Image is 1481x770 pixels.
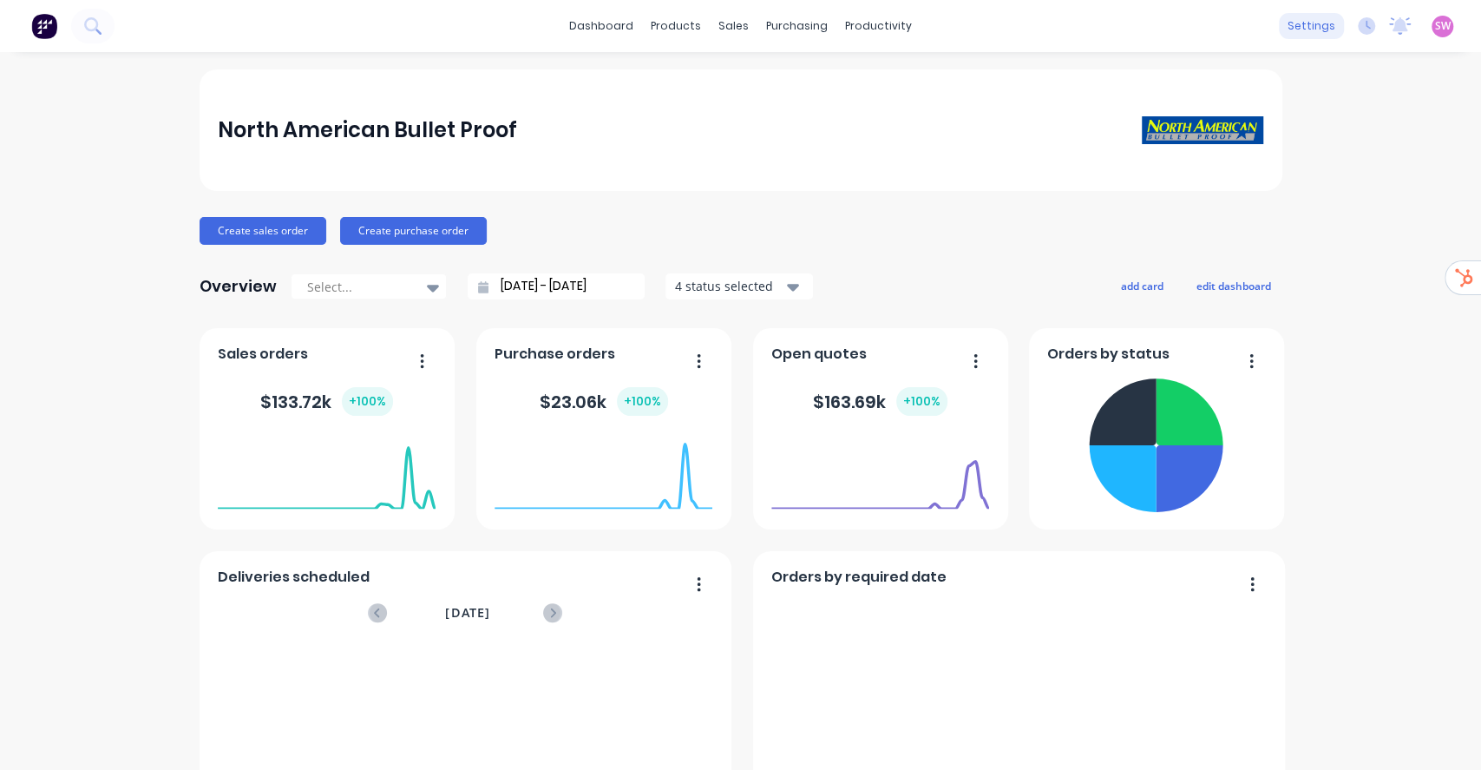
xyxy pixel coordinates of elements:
[896,387,947,416] div: + 100 %
[642,13,710,39] div: products
[31,13,57,39] img: Factory
[675,277,784,295] div: 4 status selected
[342,387,393,416] div: + 100 %
[445,603,490,622] span: [DATE]
[1047,344,1170,365] span: Orders by status
[1110,274,1175,297] button: add card
[1185,274,1282,297] button: edit dashboard
[757,13,836,39] div: purchasing
[218,113,517,148] div: North American Bullet Proof
[1142,116,1263,144] img: North American Bullet Proof
[771,344,867,365] span: Open quotes
[260,387,393,416] div: $ 133.72k
[665,273,813,299] button: 4 status selected
[200,217,326,245] button: Create sales order
[495,344,615,365] span: Purchase orders
[540,387,668,416] div: $ 23.06k
[617,387,668,416] div: + 100 %
[710,13,757,39] div: sales
[1279,13,1344,39] div: settings
[200,269,277,304] div: Overview
[218,344,308,365] span: Sales orders
[813,387,947,416] div: $ 163.69k
[836,13,921,39] div: productivity
[560,13,642,39] a: dashboard
[340,217,487,245] button: Create purchase order
[1435,18,1451,34] span: SW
